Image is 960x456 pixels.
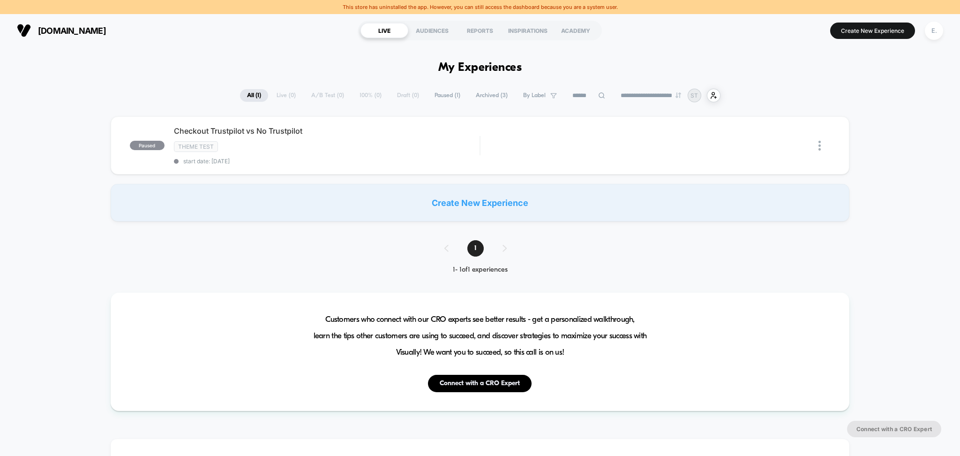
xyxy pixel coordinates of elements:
[130,141,165,150] span: paused
[552,23,600,38] div: ACADEMY
[818,141,821,151] img: close
[427,89,467,102] span: Paused ( 1 )
[5,256,20,271] button: Play, NEW DEMO 2025-VEED.mp4
[38,26,106,36] span: [DOMAIN_NAME]
[438,61,522,75] h1: My Experiences
[469,89,515,102] span: Archived ( 3 )
[7,243,485,252] input: Seek
[456,23,504,38] div: REPORTS
[925,22,943,40] div: E.
[174,141,218,152] span: Theme Test
[847,421,941,437] button: Connect with a CRO Expert
[356,258,378,269] div: Current time
[428,375,532,392] button: Connect with a CRO Expert
[467,240,484,257] span: 1
[504,23,552,38] div: INSPIRATIONS
[408,23,456,38] div: AUDIENCES
[174,158,480,165] span: start date: [DATE]
[523,92,546,99] span: By Label
[14,23,109,38] button: [DOMAIN_NAME]
[234,127,256,149] button: Play, NEW DEMO 2025-VEED.mp4
[240,89,268,102] span: All ( 1 )
[314,312,647,361] span: Customers who connect with our CRO experts see better results - get a personalized walkthrough, l...
[830,23,915,39] button: Create New Experience
[111,184,850,221] div: Create New Experience
[922,21,946,40] button: E.
[17,23,31,38] img: Visually logo
[675,92,681,98] img: end
[435,266,525,274] div: 1 - 1 of 1 experiences
[422,259,450,268] input: Volume
[379,258,404,269] div: Duration
[690,92,698,99] p: ST
[174,126,480,136] span: Checkout Trustpilot vs No Trustpilot
[360,23,408,38] div: LIVE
